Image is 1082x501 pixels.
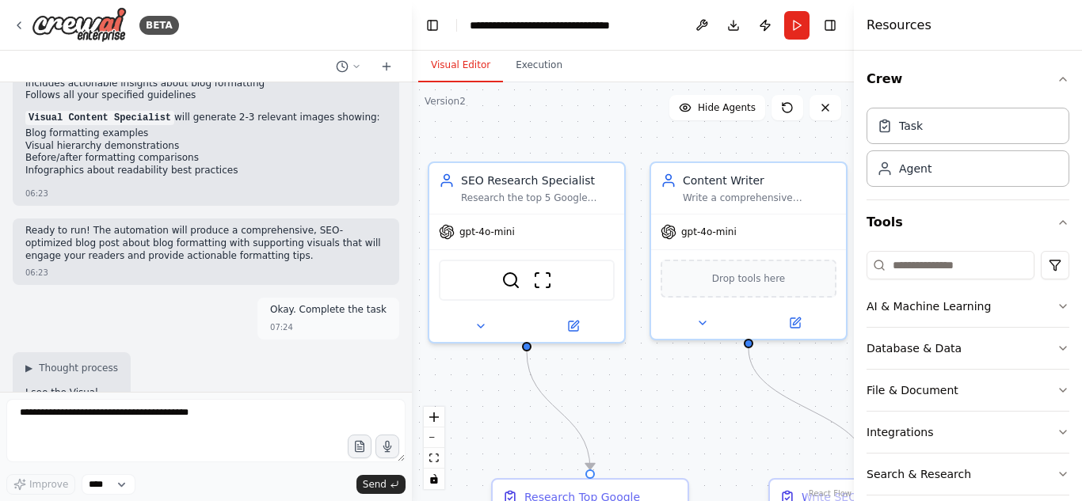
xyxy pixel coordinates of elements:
[6,474,75,495] button: Improve
[899,161,932,176] div: Agent
[424,407,444,427] button: zoom in
[424,448,444,469] button: fit view
[867,382,958,398] div: File & Document
[501,271,520,290] img: SerperDevTool
[25,127,387,140] li: Blog formatting examples
[375,435,399,458] button: Click to speak your automation idea
[867,466,971,482] div: Search & Research
[899,118,923,134] div: Task
[25,78,387,90] li: Includes actionable insights about blog formatting
[25,111,174,125] code: Visual Content Specialist
[25,165,387,177] li: Infographics about readability best practices
[330,57,368,76] button: Switch to previous chat
[698,101,756,114] span: Hide Agents
[867,57,1069,101] button: Crew
[428,161,626,343] div: SEO Research SpecialistResearch the top 5 Google search results for keyword {keyword} in {target_...
[867,340,962,356] div: Database & Data
[650,161,848,340] div: Content WriterWrite a comprehensive {word_count}-word blog post targeting {keyword} in {target_la...
[867,101,1069,199] div: Crew
[25,152,387,165] li: Before/after formatting comparisons
[681,226,737,238] span: gpt-4o-mini
[270,304,387,317] p: Okay. Complete the task
[418,49,503,82] button: Visual Editor
[867,424,933,440] div: Integrations
[867,370,1069,411] button: File & Document
[867,286,1069,327] button: AI & Machine Learning
[461,192,615,204] div: Research the top 5 Google search results for keyword {keyword} in {target_language} and analyze h...
[867,200,1069,245] button: Tools
[424,407,444,489] div: React Flow controls
[819,14,841,36] button: Hide right sidebar
[533,271,552,290] img: ScrapeWebsiteTool
[25,362,32,374] span: ▶
[425,95,466,108] div: Version 2
[459,226,515,238] span: gpt-4o-mini
[867,412,1069,453] button: Integrations
[25,387,118,400] p: I see the Visual
[374,57,399,76] button: Start a new chat
[348,435,371,458] button: Upload files
[25,225,387,262] p: Ready to run! The automation will produce a comprehensive, SEO-optimized blog post about blog for...
[503,49,575,82] button: Execution
[867,298,991,314] div: AI & Machine Learning
[741,348,875,469] g: Edge from e948d251-e8b6-4377-9e92-6cc6269b238b to 5ed78465-647d-4016-97dd-71f411765919
[356,475,406,494] button: Send
[867,16,932,35] h4: Resources
[139,16,179,35] div: BETA
[461,173,615,188] div: SEO Research Specialist
[750,313,840,332] button: Open in side panel
[424,427,444,448] button: zoom out
[270,321,293,333] div: 07:24
[683,192,836,204] div: Write a comprehensive {word_count}-word blog post targeting {keyword} in {target_language} that f...
[809,489,852,498] a: React Flow attribution
[867,328,1069,369] button: Database & Data
[683,173,836,188] div: Content Writer
[25,188,48,199] div: 06:23
[421,14,444,36] button: Hide left sidebar
[528,317,618,336] button: Open in side panel
[25,89,387,102] li: Follows all your specified guidelines
[470,17,648,33] nav: breadcrumb
[363,478,387,491] span: Send
[29,478,68,491] span: Improve
[25,140,387,153] li: Visual hierarchy demonstrations
[424,469,444,489] button: toggle interactivity
[25,362,118,374] button: ▶Thought process
[519,351,598,469] g: Edge from e34790f0-9e9d-4813-9cba-6973dcdc748d to 50afb493-8dd3-4ff2-84f1-46b8f852187f
[867,454,1069,495] button: Search & Research
[39,362,118,374] span: Thought process
[25,112,387,124] p: will generate 2-3 relevant images showing:
[32,7,127,43] img: Logo
[669,95,765,120] button: Hide Agents
[25,267,48,279] div: 06:23
[712,271,786,287] span: Drop tools here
